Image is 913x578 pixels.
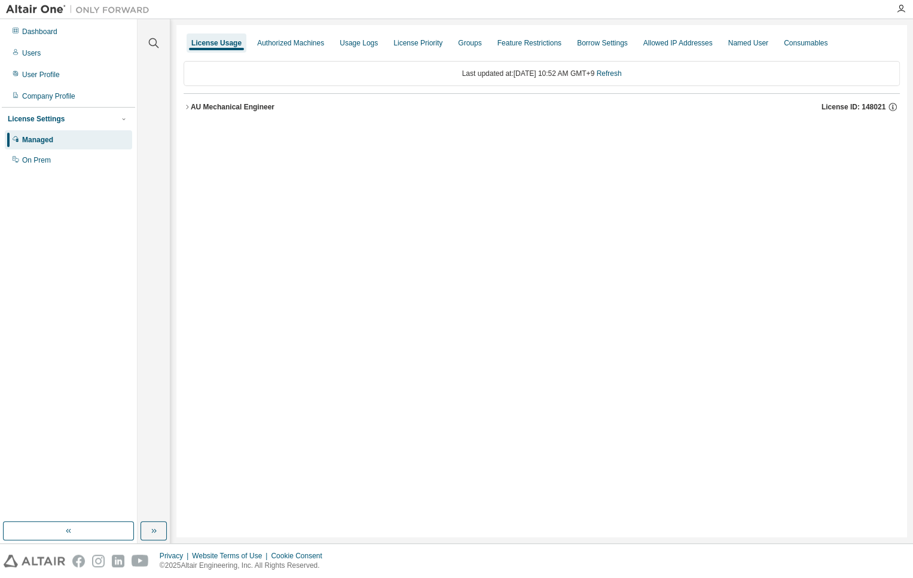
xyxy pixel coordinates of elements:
[191,38,242,48] div: License Usage
[8,114,65,124] div: License Settings
[577,38,628,48] div: Borrow Settings
[160,561,329,571] p: © 2025 Altair Engineering, Inc. All Rights Reserved.
[728,38,768,48] div: Named User
[112,555,124,567] img: linkedin.svg
[393,38,442,48] div: License Priority
[458,38,481,48] div: Groups
[184,94,900,120] button: AU Mechanical EngineerLicense ID: 148021
[271,551,329,561] div: Cookie Consent
[4,555,65,567] img: altair_logo.svg
[340,38,378,48] div: Usage Logs
[257,38,324,48] div: Authorized Machines
[596,69,621,78] a: Refresh
[497,38,561,48] div: Feature Restrictions
[92,555,105,567] img: instagram.svg
[22,48,41,58] div: Users
[22,135,53,145] div: Managed
[6,4,155,16] img: Altair One
[72,555,85,567] img: facebook.svg
[132,555,149,567] img: youtube.svg
[784,38,827,48] div: Consumables
[22,27,57,36] div: Dashboard
[22,155,51,165] div: On Prem
[192,551,271,561] div: Website Terms of Use
[191,102,274,112] div: AU Mechanical Engineer
[22,91,75,101] div: Company Profile
[22,70,60,79] div: User Profile
[160,551,192,561] div: Privacy
[822,102,885,112] span: License ID: 148021
[643,38,713,48] div: Allowed IP Addresses
[184,61,900,86] div: Last updated at: [DATE] 10:52 AM GMT+9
